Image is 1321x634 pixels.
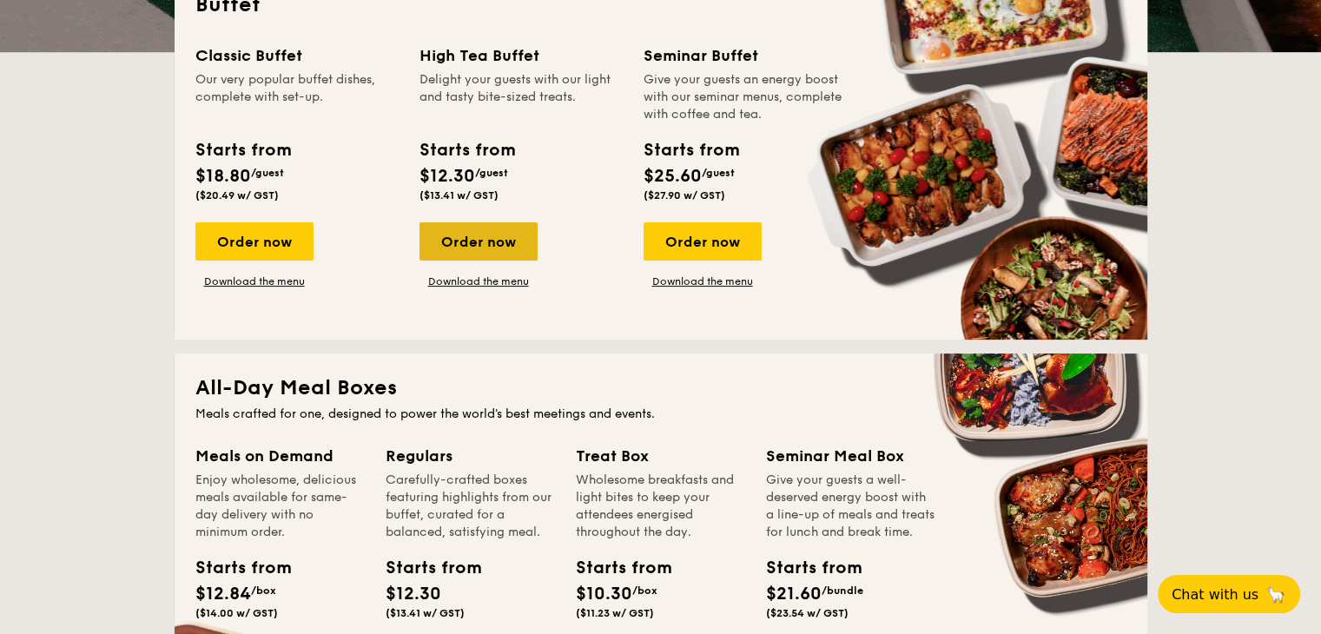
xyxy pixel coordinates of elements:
[644,189,725,201] span: ($27.90 w/ GST)
[576,555,654,581] div: Starts from
[576,584,632,604] span: $10.30
[195,607,278,619] span: ($14.00 w/ GST)
[702,167,735,179] span: /guest
[766,472,935,541] div: Give your guests a well-deserved energy boost with a line-up of meals and treats for lunch and br...
[1172,586,1258,603] span: Chat with us
[195,166,251,187] span: $18.80
[644,137,738,163] div: Starts from
[644,166,702,187] span: $25.60
[766,555,844,581] div: Starts from
[195,444,365,468] div: Meals on Demand
[386,472,555,541] div: Carefully-crafted boxes featuring highlights from our buffet, curated for a balanced, satisfying ...
[195,472,365,541] div: Enjoy wholesome, delicious meals available for same-day delivery with no minimum order.
[766,607,849,619] span: ($23.54 w/ GST)
[386,607,465,619] span: ($13.41 w/ GST)
[195,43,399,68] div: Classic Buffet
[386,555,464,581] div: Starts from
[576,472,745,541] div: Wholesome breakfasts and light bites to keep your attendees energised throughout the day.
[386,444,555,468] div: Regulars
[195,137,290,163] div: Starts from
[195,374,1126,402] h2: All-Day Meal Boxes
[632,584,657,597] span: /box
[576,607,654,619] span: ($11.23 w/ GST)
[195,71,399,123] div: Our very popular buffet dishes, complete with set-up.
[251,167,284,179] span: /guest
[251,584,276,597] span: /box
[1265,584,1286,604] span: 🦙
[1158,575,1300,613] button: Chat with us🦙
[576,444,745,468] div: Treat Box
[419,43,623,68] div: High Tea Buffet
[644,222,762,261] div: Order now
[475,167,508,179] span: /guest
[419,274,538,288] a: Download the menu
[419,166,475,187] span: $12.30
[644,71,847,123] div: Give your guests an energy boost with our seminar menus, complete with coffee and tea.
[419,189,499,201] span: ($13.41 w/ GST)
[195,406,1126,423] div: Meals crafted for one, designed to power the world's best meetings and events.
[195,189,279,201] span: ($20.49 w/ GST)
[766,584,822,604] span: $21.60
[386,584,441,604] span: $12.30
[419,137,514,163] div: Starts from
[195,274,314,288] a: Download the menu
[766,444,935,468] div: Seminar Meal Box
[195,222,314,261] div: Order now
[195,555,274,581] div: Starts from
[644,274,762,288] a: Download the menu
[644,43,847,68] div: Seminar Buffet
[419,71,623,123] div: Delight your guests with our light and tasty bite-sized treats.
[195,584,251,604] span: $12.84
[822,584,863,597] span: /bundle
[419,222,538,261] div: Order now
